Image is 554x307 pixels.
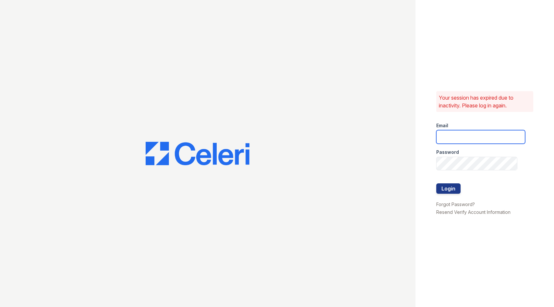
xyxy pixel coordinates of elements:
[436,122,448,129] label: Email
[146,142,249,165] img: CE_Logo_Blue-a8612792a0a2168367f1c8372b55b34899dd931a85d93a1a3d3e32e68fde9ad4.png
[436,149,459,155] label: Password
[436,183,461,194] button: Login
[439,94,531,109] p: Your session has expired due to inactivity. Please log in again.
[436,202,475,207] a: Forgot Password?
[436,209,511,215] a: Resend Verify Account Information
